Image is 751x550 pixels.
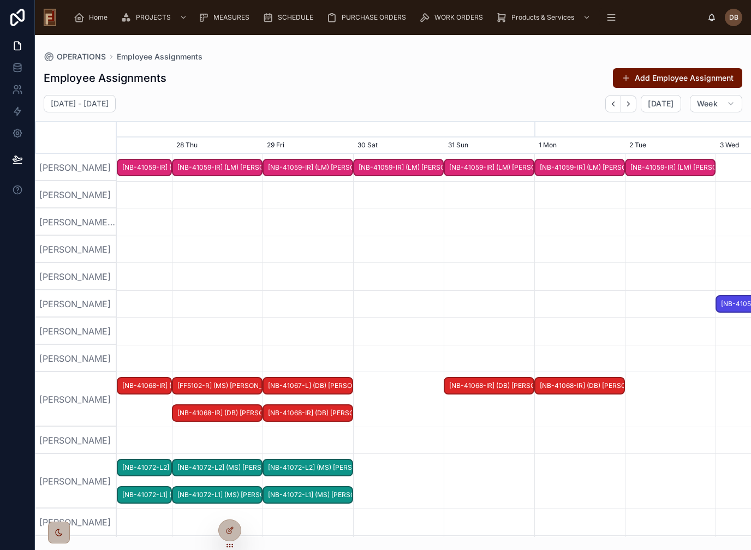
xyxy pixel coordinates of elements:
div: [PERSON_NAME] [35,236,117,263]
div: [NB-41059-IR] (LM) Jeffrey Brown (Rockwell) [444,159,534,177]
div: [NB-41068-IR] (DB) Martin Flower [263,404,353,422]
div: [PERSON_NAME] [35,290,117,318]
span: SCHEDULE [278,13,313,22]
a: Employee Assignments [117,51,202,62]
div: [NB-41072-L2] (MS) Jeff Gramins [117,459,172,477]
div: [PERSON_NAME] [35,372,117,427]
div: 30 Sat [353,137,444,154]
a: OPERATIONS [44,51,106,62]
a: MEASURES [195,8,257,27]
div: [PERSON_NAME] [35,454,117,509]
span: OPERATIONS [57,51,106,62]
img: App logo [44,9,56,26]
span: [NB-41059-IR] (LM) [PERSON_NAME] ([PERSON_NAME]) [445,159,533,177]
div: [FF5102-R] (MS) Darth Vader [172,377,263,395]
span: [NB-41059-IR] (LM) [PERSON_NAME] ([PERSON_NAME]) [173,159,261,177]
span: PURCHASE ORDERS [342,13,406,22]
span: [NB-41059-IR] (LM) [PERSON_NAME] ([PERSON_NAME]) [626,159,714,177]
h2: [DATE] - [DATE] [51,98,109,109]
span: [NB-41072-L1] (MS) [PERSON_NAME] [264,486,352,504]
div: 31 Sun [444,137,534,154]
span: Products & Services [511,13,574,22]
span: [NB-41059-IR] (LM) [PERSON_NAME] ([PERSON_NAME]) [354,159,443,177]
span: [NB-41068-IR] (DB) [PERSON_NAME] [445,377,533,395]
span: [NB-41059-IR] (LM) [PERSON_NAME] ([PERSON_NAME]) [264,159,352,177]
div: [NB-41067-L] (DB) Theresa & Pat Needham [263,377,353,395]
div: [NB-41068-IR] (DB) Martin Flower [534,377,625,395]
span: Week [697,99,718,109]
span: [NB-41059-IR] (LM) [PERSON_NAME] ([PERSON_NAME]) [535,159,624,177]
div: 29 Fri [263,137,353,154]
span: [NB-41059-IR] (LM) [PERSON_NAME] ([PERSON_NAME]) [118,159,171,177]
span: DB [729,13,738,22]
span: [NB-41068-IR] (DB) [PERSON_NAME] [535,377,624,395]
div: [NB-41072-L1] (MS) Jeff Gramins [117,486,172,504]
a: PURCHASE ORDERS [323,8,414,27]
div: [NB-41059-IR] (LM) Jeffrey Brown (Rockwell) [172,159,263,177]
div: [NB-41059-IR] (LM) Jeffrey Brown (Rockwell) [353,159,444,177]
a: PROJECTS [117,8,193,27]
span: [NB-41072-L2] (MS) [PERSON_NAME] [118,459,171,477]
span: [NB-41068-IR] (DB) [PERSON_NAME] [264,404,352,422]
a: SCHEDULE [259,8,321,27]
button: Add Employee Assignment [613,68,742,88]
span: WORK ORDERS [434,13,483,22]
div: [NB-41072-L1] (MS) Jeff Gramins [172,486,263,504]
button: [DATE] [641,95,681,112]
button: Week [690,95,742,112]
span: [NB-41068-IR] (DB) [PERSON_NAME] [173,404,261,422]
div: [PERSON_NAME] [35,263,117,290]
div: [NB-41059-IR] (LM) Jeffrey Brown (Rockwell) [117,159,172,177]
div: [NB-41059-IR] (LM) Jeffrey Brown (Rockwell) [263,159,353,177]
span: Home [89,13,108,22]
span: [NB-41067-L] (DB) [PERSON_NAME] & [PERSON_NAME] [264,377,352,395]
span: [DATE] [648,99,673,109]
div: [PERSON_NAME] [35,154,117,181]
div: [PERSON_NAME] [35,427,117,454]
span: PROJECTS [136,13,171,22]
span: [NB-41068-IR] (DB) [PERSON_NAME] [118,377,171,395]
a: Products & Services [493,8,596,27]
div: [NB-41072-L2] (MS) Jeff Gramins [172,459,263,477]
span: [NB-41072-L1] (MS) [PERSON_NAME] [118,486,171,504]
span: [NB-41072-L2] (MS) [PERSON_NAME] [264,459,352,477]
div: [NB-41059-IR] (LM) Jeffrey Brown (Rockwell) [534,159,625,177]
div: [NB-41072-L2] (MS) Jeff Gramins [263,459,353,477]
h1: Employee Assignments [44,70,166,86]
span: [FF5102-R] (MS) [PERSON_NAME] [173,377,261,395]
span: [NB-41072-L2] (MS) [PERSON_NAME] [173,459,261,477]
span: [NB-41072-L1] (MS) [PERSON_NAME] [173,486,261,504]
div: [PERSON_NAME] [35,345,117,372]
div: scrollable content [65,5,707,29]
div: [NB-41068-IR] (DB) Martin Flower [444,377,534,395]
div: 1 Mon [534,137,625,154]
div: [PERSON_NAME] [PERSON_NAME] [35,208,117,236]
div: [PERSON_NAME] [35,509,117,536]
div: [NB-41068-IR] (DB) Martin Flower [172,404,263,422]
span: MEASURES [213,13,249,22]
div: [PERSON_NAME] [35,318,117,345]
div: [NB-41068-IR] (DB) Martin Flower [117,377,172,395]
a: Home [70,8,115,27]
a: WORK ORDERS [416,8,491,27]
div: 27 Wed [81,137,172,154]
div: [NB-41059-IR] (LM) Jeffrey Brown (Rockwell) [625,159,716,177]
div: 28 Thu [172,137,263,154]
div: [PERSON_NAME] [35,181,117,208]
div: 2 Tue [625,137,716,154]
div: [NB-41072-L1] (MS) Jeff Gramins [263,486,353,504]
